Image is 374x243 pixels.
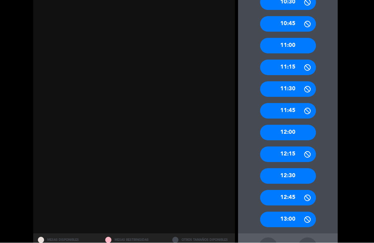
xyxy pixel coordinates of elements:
[260,82,316,97] div: 11:30
[260,60,316,75] div: 11:15
[260,169,316,184] div: 12:30
[260,125,316,141] div: 12:00
[260,212,316,227] div: 13:00
[260,103,316,119] div: 11:45
[260,16,316,32] div: 10:45
[260,38,316,54] div: 11:00
[260,190,316,206] div: 12:45
[260,147,316,162] div: 12:15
